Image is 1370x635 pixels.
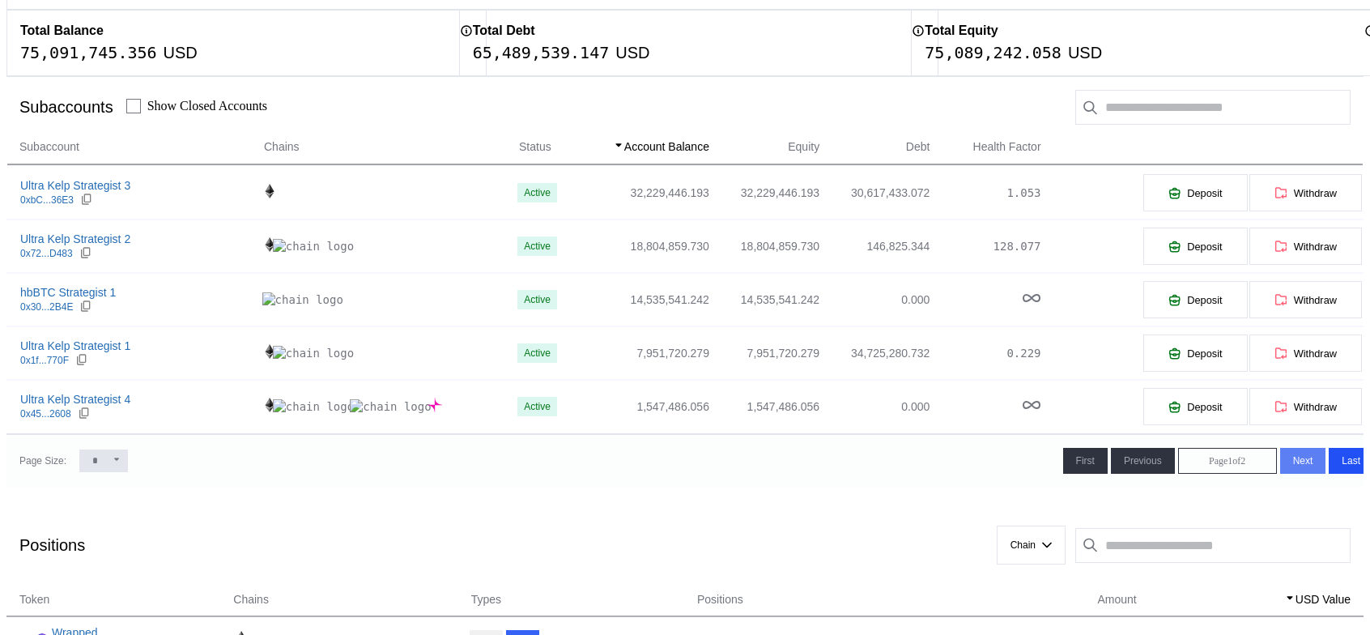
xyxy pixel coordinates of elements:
[1187,187,1222,199] span: Deposit
[710,219,820,273] td: 18,804,859.730
[820,219,930,273] td: 146,825.344
[576,380,710,433] td: 1,547,486.056
[710,326,820,380] td: 7,951,720.279
[19,98,113,117] div: Subaccounts
[1249,280,1363,319] button: Withdraw
[262,398,277,412] img: chain logo
[1187,401,1222,413] span: Deposit
[20,248,73,259] div: 0x72...D483
[20,194,74,206] div: 0xbC...36E3
[350,399,431,414] img: chain logo
[1249,227,1363,266] button: Withdraw
[20,285,116,300] div: hbBTC Strategist 1
[524,347,551,359] div: Active
[233,591,269,608] span: Chains
[930,166,1041,219] td: 1.053
[1294,347,1337,360] span: Withdraw
[20,178,130,193] div: Ultra Kelp Strategist 3
[1124,455,1162,467] span: Previous
[1294,294,1337,306] span: Withdraw
[273,399,354,414] img: chain logo
[1294,401,1337,413] span: Withdraw
[576,273,710,326] td: 14,535,541.242
[1142,173,1248,212] button: Deposit
[624,139,709,156] span: Account Balance
[615,43,649,62] div: USD
[164,43,198,62] div: USD
[524,294,551,305] div: Active
[20,232,130,246] div: Ultra Kelp Strategist 2
[264,139,300,156] span: Chains
[262,344,277,359] img: chain logo
[1068,43,1102,62] div: USD
[1209,455,1245,467] span: Page 1 of 2
[1076,455,1095,467] span: First
[273,239,354,254] img: chain logo
[1097,591,1136,608] span: Amount
[20,43,157,62] div: 75,091,745.356
[1280,448,1326,474] button: Next
[1063,448,1108,474] button: First
[1293,455,1313,467] span: Next
[273,346,354,360] img: chain logo
[1142,387,1248,426] button: Deposit
[262,292,343,307] img: chain logo
[1296,591,1351,608] span: USD Value
[906,139,930,156] span: Debt
[519,139,551,156] span: Status
[428,398,442,412] img: chain logo
[697,591,743,608] span: Positions
[20,339,130,353] div: Ultra Kelp Strategist 1
[20,23,104,38] h2: Total Balance
[524,187,551,198] div: Active
[1187,347,1222,360] span: Deposit
[19,139,79,156] span: Subaccount
[930,326,1041,380] td: 0.229
[1342,455,1360,467] span: Last
[820,273,930,326] td: 0.000
[820,326,930,380] td: 34,725,280.732
[576,166,710,219] td: 32,229,446.193
[473,43,610,62] div: 65,489,539.147
[820,380,930,433] td: 0.000
[473,23,535,38] h2: Total Debt
[710,273,820,326] td: 14,535,541.242
[973,139,1041,156] span: Health Factor
[262,184,277,198] img: chain logo
[1294,241,1337,253] span: Withdraw
[20,392,130,407] div: Ultra Kelp Strategist 4
[20,355,69,366] div: 0x1f...770F
[788,139,819,156] span: Equity
[930,219,1041,273] td: 128.077
[19,536,85,555] div: Positions
[1249,173,1363,212] button: Withdraw
[997,526,1066,565] button: Chain
[1142,334,1248,373] button: Deposit
[925,23,998,38] h2: Total Equity
[1294,187,1337,199] span: Withdraw
[576,219,710,273] td: 18,804,859.730
[1249,387,1363,426] button: Withdraw
[710,380,820,433] td: 1,547,486.056
[1142,227,1248,266] button: Deposit
[1187,241,1222,253] span: Deposit
[471,591,501,608] span: Types
[576,326,710,380] td: 7,951,720.279
[262,237,277,252] img: chain logo
[20,408,71,420] div: 0x45...2608
[1010,539,1036,551] span: Chain
[147,99,267,113] label: Show Closed Accounts
[19,455,66,467] div: Page Size:
[1142,280,1248,319] button: Deposit
[1111,448,1175,474] button: Previous
[1187,294,1222,306] span: Deposit
[925,43,1062,62] div: 75,089,242.058
[820,166,930,219] td: 30,617,433.072
[710,166,820,219] td: 32,229,446.193
[20,301,73,313] div: 0x30...2B4E
[524,241,551,252] div: Active
[524,401,551,412] div: Active
[19,591,49,608] span: Token
[1249,334,1363,373] button: Withdraw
